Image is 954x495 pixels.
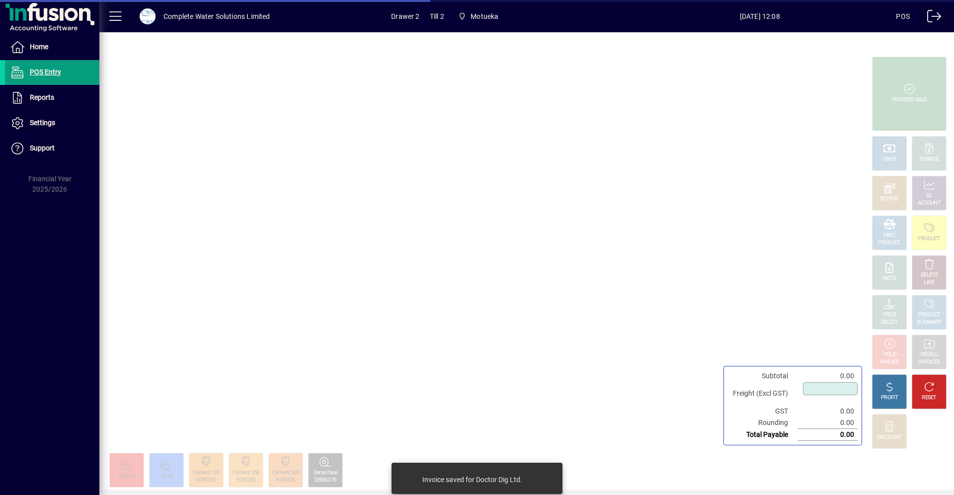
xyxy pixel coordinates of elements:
span: [DATE] 12:08 [624,8,896,24]
span: Reports [30,93,54,101]
div: PRODUCT [918,311,940,319]
div: 9100250 [237,477,255,484]
div: CHARGE [920,156,939,163]
a: Reports [5,85,99,110]
div: RESET [922,394,937,402]
div: SELECT [881,319,898,326]
div: Cement 250 [233,469,259,477]
div: PRODUCT [918,235,940,243]
td: GST [728,406,798,417]
div: INVOICE [880,358,898,366]
a: Logout [920,2,942,34]
span: Support [30,144,55,152]
td: 0.00 [798,429,858,441]
a: Home [5,35,99,60]
div: SUMMARY [917,319,942,326]
div: RECALL [921,351,938,358]
span: POS Entry [30,68,61,76]
div: PROFIT [881,394,898,402]
div: DELETE [921,272,938,279]
td: Rounding [728,417,798,429]
div: PRODUCT [878,239,900,247]
div: NOTE [883,275,896,283]
div: MISC [883,232,895,239]
div: PROCESS SALE [892,96,927,104]
td: Subtotal [728,370,798,382]
div: CASH [883,156,896,163]
td: Freight (Excl GST) [728,382,798,406]
div: 9100125 [197,477,215,484]
span: Settings [30,119,55,127]
div: EFTPOS [880,196,899,203]
div: Cement 125 [193,469,219,477]
div: PRICE [883,311,896,319]
td: 0.00 [798,370,858,382]
div: CEELON [118,473,136,480]
div: ACCOUNT [918,200,941,207]
span: Till 2 [430,8,444,24]
div: INVOICES [918,358,940,366]
div: DensoTape [314,469,338,477]
span: Motueka [454,7,503,25]
span: Drawer 2 [391,8,419,24]
button: Profile [132,7,163,25]
div: Complete Water Solutions Limited [163,8,270,24]
a: Support [5,136,99,161]
span: Home [30,43,48,51]
div: POS [896,8,910,24]
div: LINE [924,279,934,286]
div: DENSO75 [315,477,336,484]
td: 0.00 [798,417,858,429]
div: GL [926,192,933,200]
a: Settings [5,111,99,136]
div: Invoice saved for Doctor Dig Ltd. [422,475,522,485]
div: Cement 500 [272,469,299,477]
span: Motueka [471,8,498,24]
div: Cel18 [160,473,173,480]
td: 0.00 [798,406,858,417]
div: HOLD [883,351,896,358]
div: 9100500 [276,477,295,484]
td: Total Payable [728,429,798,441]
div: DISCOUNT [877,434,901,441]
